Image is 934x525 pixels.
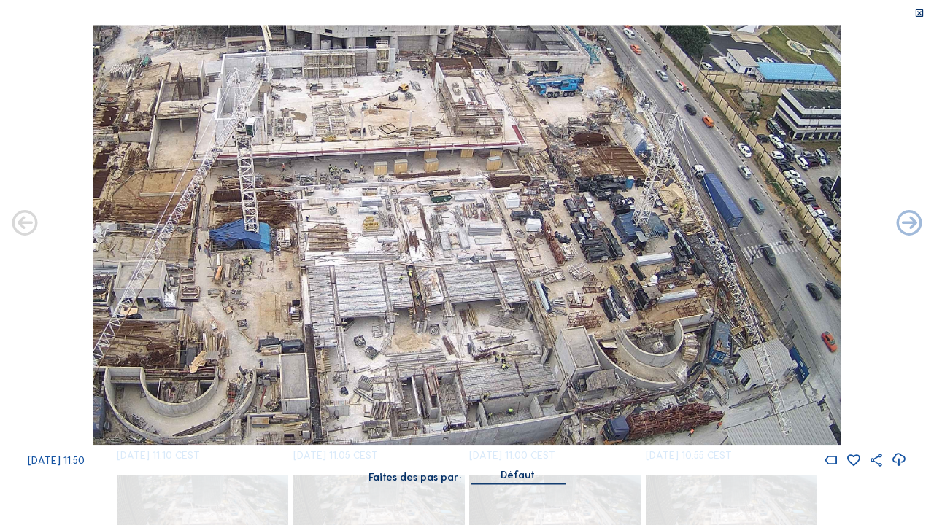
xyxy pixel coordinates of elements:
i: Back [894,209,925,239]
div: Faites des pas par: [368,472,461,483]
i: Forward [9,209,40,239]
span: [DATE] 11:50 [28,454,85,467]
div: Défaut [471,469,566,484]
img: Image [93,25,841,445]
div: Défaut [501,469,535,482]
